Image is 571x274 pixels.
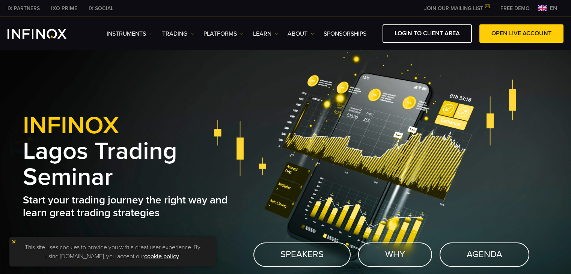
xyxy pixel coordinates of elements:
[23,194,233,219] h2: Start your trading journey the right way and learn great trading strategies
[288,29,314,38] a: ABOUT
[13,241,212,263] p: This site uses cookies to provide you with a great user experience. By using [DOMAIN_NAME], you a...
[419,5,495,12] a: JOIN OUR MAILING LIST
[45,5,83,12] a: INFINOX
[11,239,17,244] img: yellow close icon
[162,29,194,38] a: TRADING
[440,242,529,267] a: AGENDA
[495,5,535,12] a: INFINOX MENU
[383,24,472,43] a: LOGIN TO CLIENT AREA
[479,24,563,43] a: OPEN LIVE ACCOUNT
[83,5,119,12] a: INFINOX
[253,29,278,38] a: Learn
[358,242,432,267] a: WHY
[203,29,244,38] a: PLATFORMS
[2,5,45,12] a: INFINOX
[23,111,119,140] span: INFINOX
[23,111,177,192] strong: Lagos Trading Seminar
[8,29,84,39] a: INFINOX Logo
[107,29,153,38] a: Instruments
[144,253,179,260] a: cookie policy
[324,29,366,38] a: SPONSORSHIPS
[547,4,560,13] span: en
[253,242,351,267] a: SPEAKERS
